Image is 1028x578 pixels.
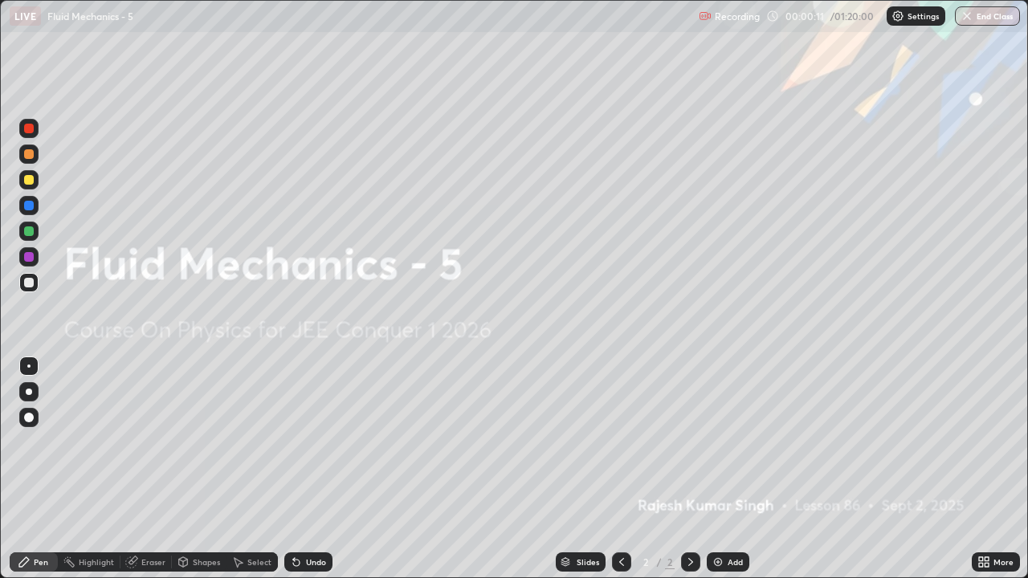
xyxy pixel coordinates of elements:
img: class-settings-icons [891,10,904,22]
img: add-slide-button [712,556,724,568]
img: end-class-cross [961,10,973,22]
div: Pen [34,558,48,566]
div: 2 [665,555,675,569]
p: LIVE [14,10,36,22]
p: Settings [908,12,939,20]
div: Eraser [141,558,165,566]
button: End Class [955,6,1020,26]
p: Recording [715,10,760,22]
div: Add [728,558,743,566]
div: / [657,557,662,567]
img: recording.375f2c34.svg [699,10,712,22]
div: Shapes [193,558,220,566]
p: Fluid Mechanics - 5 [47,10,133,22]
div: Slides [577,558,599,566]
div: Select [247,558,271,566]
div: More [993,558,1014,566]
div: Undo [306,558,326,566]
div: 2 [638,557,654,567]
div: Highlight [79,558,114,566]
